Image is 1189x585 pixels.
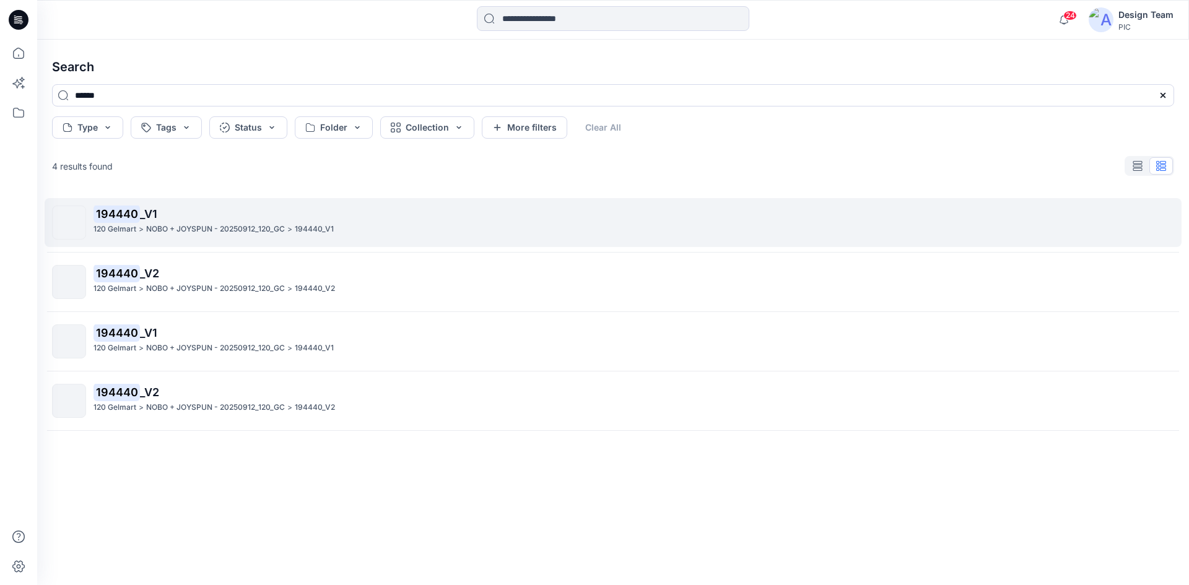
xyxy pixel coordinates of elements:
mark: 194440 [94,324,140,341]
img: avatar [1089,7,1113,32]
p: > [139,401,144,414]
p: 194440_V2 [295,401,335,414]
mark: 194440 [94,264,140,282]
p: 120 Gelmart [94,282,136,295]
button: Tags [131,116,202,139]
button: Status [209,116,287,139]
p: > [139,223,144,236]
mark: 194440 [94,205,140,222]
p: 120 Gelmart [94,342,136,355]
p: 194440_V2 [295,282,335,295]
span: 24 [1063,11,1077,20]
p: NOBO + JOYSPUN - 20250912_120_GC [146,282,285,295]
span: _V1 [140,207,157,220]
span: _V2 [140,267,159,280]
button: Folder [295,116,373,139]
p: > [287,342,292,355]
p: NOBO + JOYSPUN - 20250912_120_GC [146,223,285,236]
a: 194440_V2120 Gelmart>NOBO + JOYSPUN - 20250912_120_GC>194440_V2 [45,258,1182,306]
span: _V1 [140,326,157,339]
p: > [139,282,144,295]
p: 4 results found [52,160,113,173]
a: 194440_V1120 Gelmart>NOBO + JOYSPUN - 20250912_120_GC>194440_V1 [45,317,1182,366]
p: 194440_V1 [295,342,334,355]
span: _V2 [140,386,159,399]
a: 194440_V2120 Gelmart>NOBO + JOYSPUN - 20250912_120_GC>194440_V2 [45,376,1182,425]
button: Type [52,116,123,139]
button: More filters [482,116,567,139]
p: > [287,223,292,236]
p: NOBO + JOYSPUN - 20250912_120_GC [146,401,285,414]
div: Design Team [1118,7,1174,22]
button: Collection [380,116,474,139]
a: 194440_V1120 Gelmart>NOBO + JOYSPUN - 20250912_120_GC>194440_V1 [45,198,1182,247]
h4: Search [42,50,1184,84]
p: > [287,401,292,414]
p: > [287,282,292,295]
p: 120 Gelmart [94,223,136,236]
p: NOBO + JOYSPUN - 20250912_120_GC [146,342,285,355]
p: 194440_V1 [295,223,334,236]
p: > [139,342,144,355]
p: 120 Gelmart [94,401,136,414]
mark: 194440 [94,383,140,401]
div: PIC [1118,22,1174,32]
